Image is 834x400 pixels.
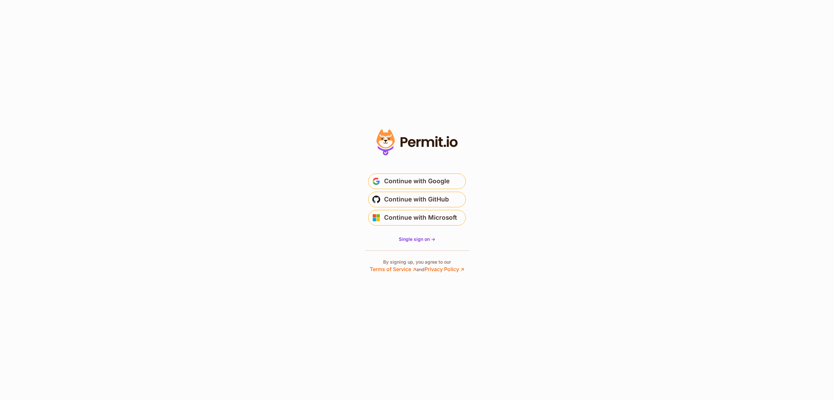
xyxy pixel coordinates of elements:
[368,192,466,207] button: Continue with GitHub
[370,259,464,273] p: By signing up, you agree to our and
[368,210,466,226] button: Continue with Microsoft
[399,236,435,242] a: Single sign on ->
[399,236,435,242] span: Single sign on ->
[368,173,466,189] button: Continue with Google
[370,266,416,272] a: Terms of Service ↗
[424,266,464,272] a: Privacy Policy ↗
[384,213,457,223] span: Continue with Microsoft
[384,194,449,205] span: Continue with GitHub
[384,176,450,186] span: Continue with Google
